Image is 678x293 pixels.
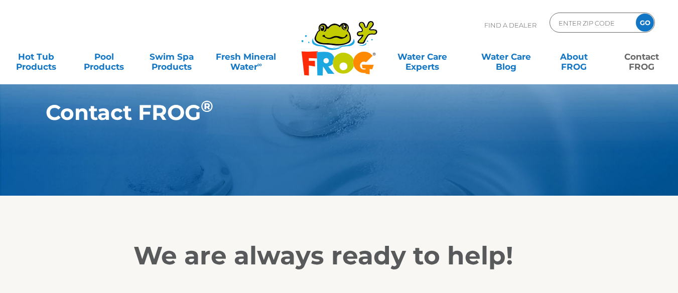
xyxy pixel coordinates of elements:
[10,47,63,67] a: Hot TubProducts
[201,97,213,116] sup: ®
[46,100,586,124] h1: Contact FROG
[558,16,625,30] input: Zip Code Form
[480,47,532,67] a: Water CareBlog
[133,241,545,271] h2: We are always ready to help!
[548,47,600,67] a: AboutFROG
[636,14,654,32] input: GO
[257,61,262,68] sup: ∞
[379,47,465,67] a: Water CareExperts
[615,47,668,67] a: ContactFROG
[78,47,130,67] a: PoolProducts
[484,13,536,38] p: Find A Dealer
[213,47,279,67] a: Fresh MineralWater∞
[146,47,198,67] a: Swim SpaProducts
